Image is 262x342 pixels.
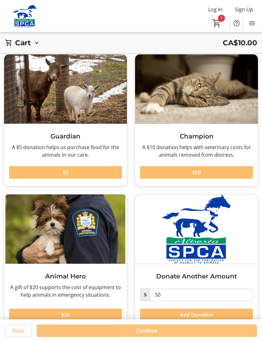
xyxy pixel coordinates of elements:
[5,324,32,337] button: Back
[150,289,253,301] input: Donation Amount
[63,169,68,176] span: $5
[9,132,122,141] h3: Guardian
[9,166,122,179] button: $5
[9,309,122,321] button: $20
[15,37,30,48] h2: Cart
[230,4,258,14] button: Sign Up
[136,327,158,334] span: Continue
[140,309,253,321] button: Add Donation
[9,143,122,159] div: A $5 donation helps us purchase food for the animals in our care.
[208,6,222,13] span: Log In
[211,17,222,29] button: Cart
[246,17,258,30] button: Menu
[4,194,127,264] img: Animal Hero
[140,132,253,141] h3: Champion
[135,194,258,264] img: Donate Another Amount
[235,6,253,13] span: Sign Up
[135,54,258,124] img: Champion
[9,272,122,281] h3: Animal Hero
[180,311,213,319] span: Add Donation
[140,166,253,179] button: $10
[140,289,150,301] span: $
[223,37,257,48] span: CA$10.00
[13,327,24,334] span: Back
[230,17,243,30] button: Help
[9,283,122,299] div: A gift of $20 supports the cost of equipment to help animals in emergency situations.
[61,311,70,319] span: $20
[4,4,46,28] img: Alberta SPCA's Logo
[37,324,257,337] button: Continue
[203,4,227,14] button: Log In
[140,143,253,159] div: A $10 donation helps with veterinary costs for animals removed from distress.
[4,54,127,124] img: Guardian
[140,272,253,281] h3: Donate Another Amount
[192,169,201,176] span: $10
